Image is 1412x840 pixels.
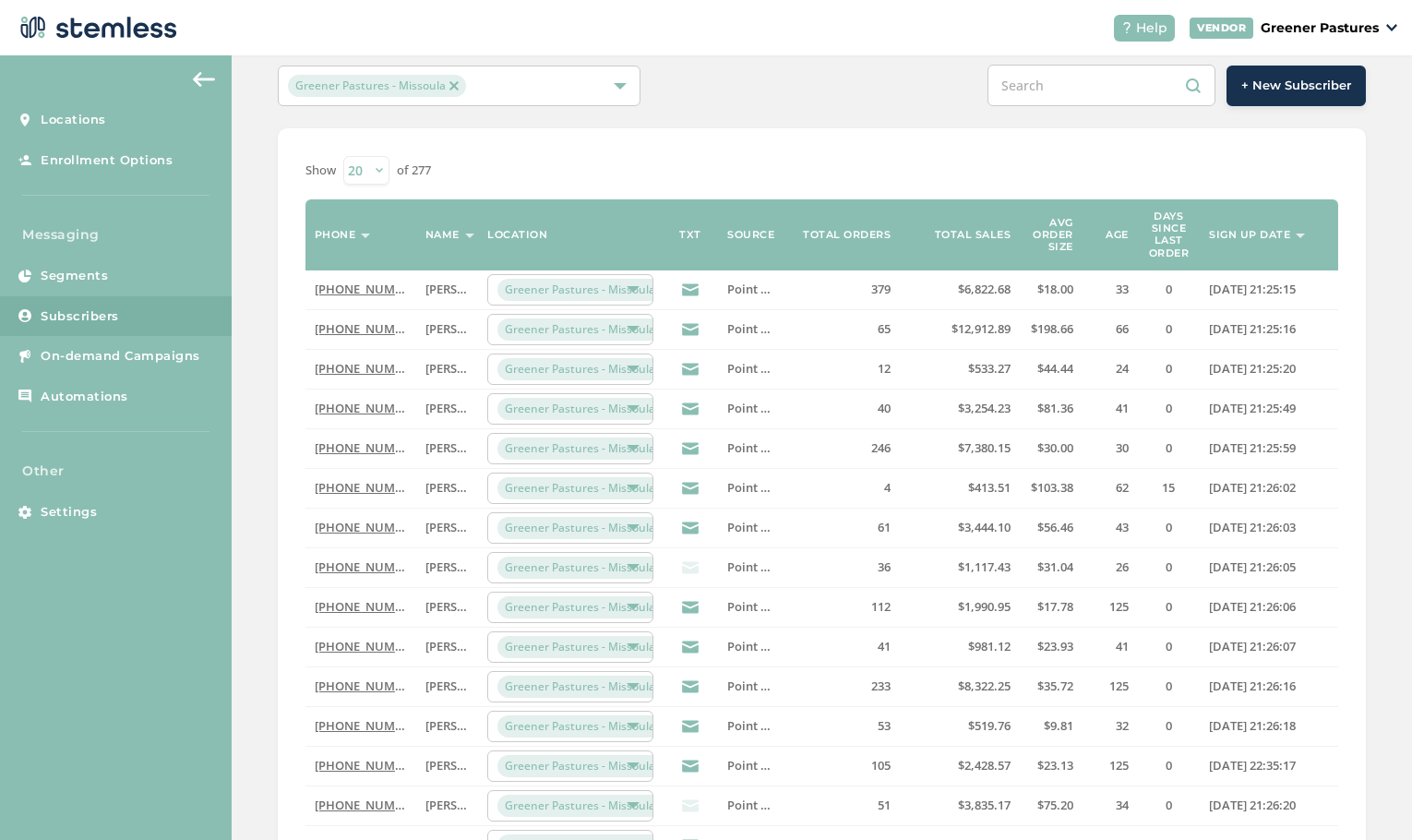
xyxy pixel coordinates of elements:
[497,715,663,738] span: Greener Pastures - Missoula
[425,758,469,774] label: KAILEN BICKLER
[1029,361,1072,377] label: $44.44
[315,361,407,377] label: (406) 207-5922
[1166,558,1172,575] span: 0
[727,361,771,377] label: Point of Sale
[315,282,407,297] label: (440) 342-1142
[878,360,891,377] span: 12
[1147,401,1191,416] label: 0
[727,678,799,694] span: Point of Sale
[1209,282,1329,297] label: 2024-05-21 21:25:15
[1209,439,1296,456] span: [DATE] 21:25:59
[1147,520,1191,535] label: 0
[1147,210,1191,259] label: Days since last order
[425,598,520,615] span: [PERSON_NAME]
[425,320,520,337] span: [PERSON_NAME]
[315,320,421,337] a: [PHONE_NUMBER]
[1116,558,1129,575] span: 26
[1209,559,1329,575] label: 2024-05-21 21:26:05
[958,678,1011,694] span: $8,322.25
[315,480,407,496] label: (406) 258-8310
[909,361,1011,377] label: $533.27
[425,400,520,416] span: [PERSON_NAME]
[727,678,771,694] label: Point of Sale
[1037,360,1073,377] span: $44.44
[958,757,1011,774] span: $2,428.57
[727,281,799,297] span: Point of Sale
[1029,559,1072,575] label: $31.04
[789,639,891,654] label: 41
[1092,321,1129,337] label: 66
[425,321,469,337] label: Kathryn Ordway
[803,229,891,241] label: Total orders
[315,440,407,456] label: (406) 207-8183
[1116,281,1129,297] span: 33
[878,320,891,337] span: 65
[1037,757,1073,774] span: $23.13
[41,267,108,285] span: Segments
[425,678,520,694] span: [PERSON_NAME]
[1209,520,1329,535] label: 2024-05-21 21:26:03
[315,757,421,774] a: [PHONE_NUMBER]
[727,717,799,734] span: Point of Sale
[789,559,891,575] label: 36
[1209,558,1296,575] span: [DATE] 21:26:05
[497,279,663,301] span: Greener Pastures - Missoula
[1037,598,1073,615] span: $17.78
[1209,281,1296,297] span: [DATE] 21:25:15
[958,797,1011,813] span: $3,835.17
[1029,798,1072,813] label: $75.20
[449,81,459,90] img: icon-close-accent-8a337256.svg
[1209,678,1296,694] span: [DATE] 21:26:16
[909,758,1011,774] label: $2,428.57
[1116,638,1129,654] span: 41
[1209,321,1329,337] label: 2024-05-21 21:25:16
[487,229,547,241] label: Location
[1092,678,1129,694] label: 125
[909,321,1011,337] label: $12,912.89
[909,639,1011,654] label: $981.12
[727,440,771,456] label: Point of Sale
[909,520,1011,535] label: $3,444.10
[968,638,1011,654] span: $981.12
[1147,282,1191,297] label: 0
[497,477,663,499] span: Greener Pastures - Missoula
[1209,718,1329,734] label: 2024-05-21 21:26:18
[425,479,520,496] span: [PERSON_NAME]
[1037,439,1073,456] span: $30.00
[1166,717,1172,734] span: 0
[397,162,431,180] label: of 277
[315,281,421,297] a: [PHONE_NUMBER]
[1044,717,1073,734] span: $9.81
[727,638,799,654] span: Point of Sale
[958,281,1011,297] span: $6,822.68
[1116,519,1129,535] span: 43
[425,520,469,535] label: Amber Richter
[1261,18,1379,38] p: Greener Pastures
[41,307,119,326] span: Subscribers
[1116,400,1129,416] span: 41
[425,797,520,813] span: [PERSON_NAME]
[315,598,421,615] a: [PHONE_NUMBER]
[1029,440,1072,456] label: $30.00
[909,559,1011,575] label: $1,117.43
[1166,281,1172,297] span: 0
[1166,757,1172,774] span: 0
[315,678,407,694] label: (406) 546-3997
[1037,797,1073,813] span: $75.20
[1109,678,1129,694] span: 125
[425,519,520,535] span: [PERSON_NAME]
[315,229,356,241] label: Phone
[1092,282,1129,297] label: 33
[465,234,474,238] img: icon-sort-1e1d7615.svg
[727,559,771,575] label: Point of Sale
[727,558,799,575] span: Point of Sale
[909,718,1011,734] label: $519.76
[315,321,407,337] label: (406) 270-1494
[1209,479,1296,496] span: [DATE] 21:26:02
[727,479,799,496] span: Point of Sale
[315,520,407,535] label: (406) 274-8900
[1106,229,1129,241] label: Age
[425,282,469,297] label: Mary Hoyt
[497,596,663,618] span: Greener Pastures - Missoula
[315,439,421,456] a: [PHONE_NUMBER]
